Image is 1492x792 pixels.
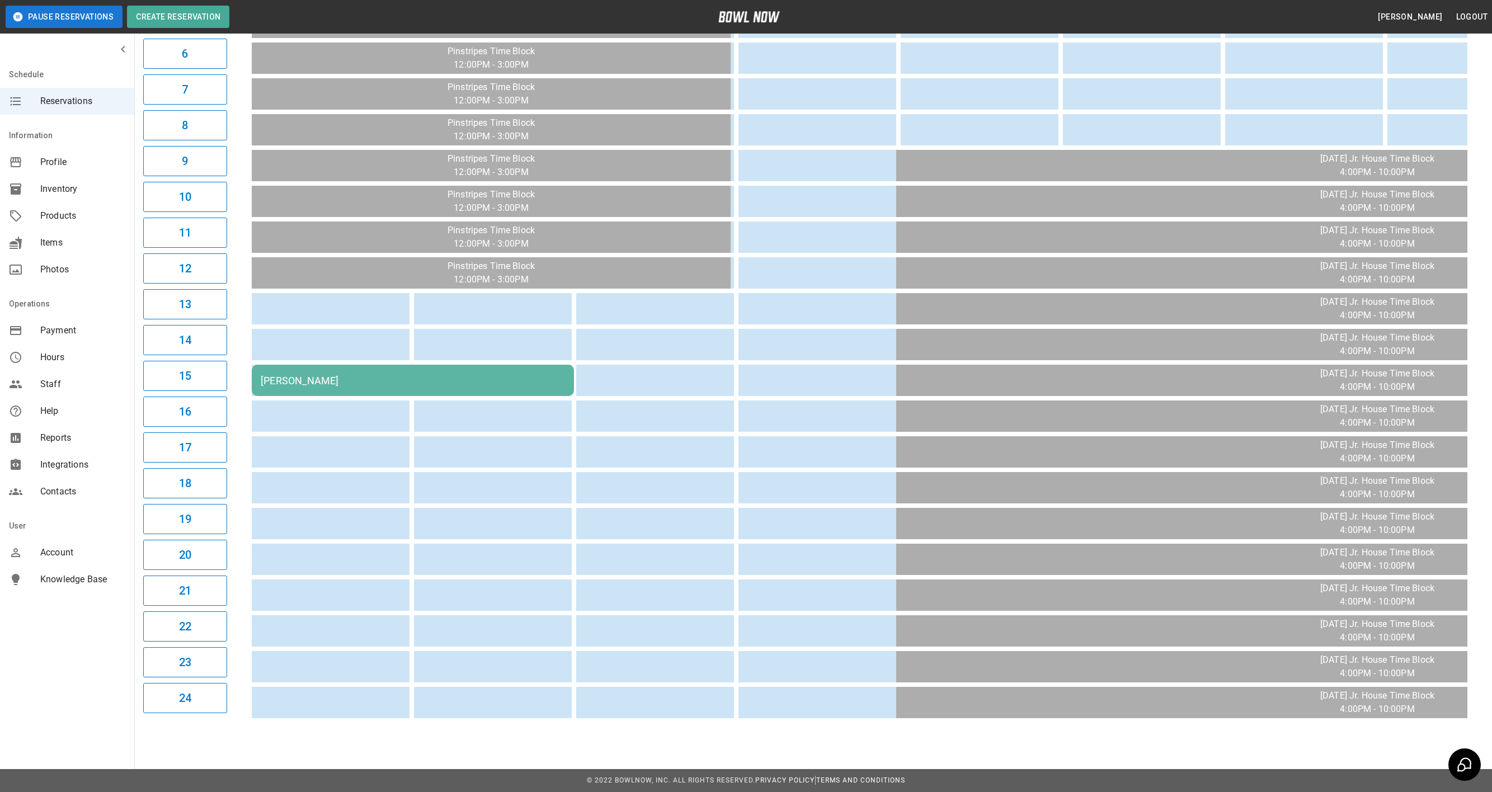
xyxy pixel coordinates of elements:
[143,146,227,176] button: 9
[40,236,125,249] span: Items
[143,361,227,391] button: 15
[179,188,191,206] h6: 10
[179,260,191,277] h6: 12
[143,468,227,498] button: 18
[143,182,227,212] button: 10
[40,546,125,559] span: Account
[816,776,905,784] a: Terms and Conditions
[143,504,227,534] button: 19
[179,331,191,349] h6: 14
[127,6,229,28] button: Create Reservation
[179,582,191,600] h6: 21
[40,378,125,391] span: Staff
[179,689,191,707] h6: 24
[143,540,227,570] button: 20
[179,546,191,564] h6: 20
[40,209,125,223] span: Products
[182,152,188,170] h6: 9
[261,375,565,386] div: [PERSON_NAME]
[1373,7,1447,27] button: [PERSON_NAME]
[718,11,780,22] img: logo
[40,155,125,169] span: Profile
[143,432,227,463] button: 17
[40,263,125,276] span: Photos
[143,611,227,642] button: 22
[143,647,227,677] button: 23
[179,367,191,385] h6: 15
[1452,7,1492,27] button: Logout
[40,431,125,445] span: Reports
[40,573,125,586] span: Knowledge Base
[143,39,227,69] button: 6
[179,653,191,671] h6: 23
[40,351,125,364] span: Hours
[143,289,227,319] button: 13
[143,397,227,427] button: 16
[40,95,125,108] span: Reservations
[179,439,191,456] h6: 17
[755,776,815,784] a: Privacy Policy
[143,74,227,105] button: 7
[40,324,125,337] span: Payment
[40,182,125,196] span: Inventory
[143,683,227,713] button: 24
[6,6,123,28] button: Pause Reservations
[179,403,191,421] h6: 16
[143,576,227,606] button: 21
[182,45,188,63] h6: 6
[143,325,227,355] button: 14
[143,253,227,284] button: 12
[179,224,191,242] h6: 11
[143,218,227,248] button: 11
[182,81,188,98] h6: 7
[40,485,125,498] span: Contacts
[143,110,227,140] button: 8
[179,617,191,635] h6: 22
[182,116,188,134] h6: 8
[179,510,191,528] h6: 19
[179,295,191,313] h6: 13
[179,474,191,492] h6: 18
[40,404,125,418] span: Help
[587,776,755,784] span: © 2022 BowlNow, Inc. All Rights Reserved.
[40,458,125,472] span: Integrations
